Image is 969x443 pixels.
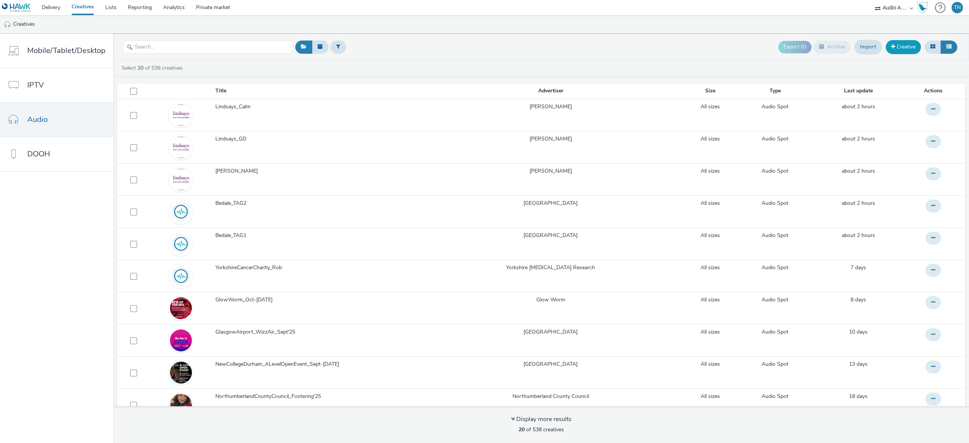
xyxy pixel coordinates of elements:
[170,394,192,416] img: 5a667bbb-3058-41f5-862c-8b43b5e978c4.png
[215,360,342,368] span: NewCollegeDurham_ALevelOpenEvent_Sept-[DATE]
[842,135,875,142] span: about 2 hours
[519,426,525,433] strong: 20
[762,393,788,400] a: Audio Spot
[523,232,578,239] a: [GEOGRAPHIC_DATA]
[701,167,720,175] a: All sizes
[762,167,788,175] a: Audio Spot
[215,264,418,275] a: YorkshireCancerCharity_Rob
[842,232,875,239] a: 9 October 2025, 17:36
[701,264,720,271] a: All sizes
[170,329,192,351] img: d572484d-eef7-449c-a08c-7eda7cf3b47d.gif
[762,135,788,143] a: Audio Spot
[530,103,572,111] a: [PERSON_NAME]
[925,41,941,53] button: Grid
[842,135,875,143] a: 9 October 2025, 18:24
[917,2,928,14] img: Hawk Academy
[215,135,418,147] a: Lindsays_GD
[762,296,788,304] a: Audio Spot
[4,21,11,28] img: audio
[215,393,418,404] a: NorthumberlandCountyCouncil_Fostering'25
[941,41,957,53] button: Table
[849,360,868,368] a: 26 September 2025, 18:07
[886,40,921,54] a: Creative
[215,167,261,175] span: [PERSON_NAME]
[842,232,875,239] span: about 2 hours
[849,393,868,400] a: 21 September 2025, 23:58
[851,264,866,271] span: 7 days
[170,297,192,319] img: 1c13c793-cf80-4cf8-afe9-fbd5fd0b20c3.jpg
[701,135,720,143] a: All sizes
[904,83,965,99] th: Actions
[842,200,875,207] a: 9 October 2025, 17:37
[917,2,931,14] a: Hawk Academy
[215,103,254,111] span: Lindsays_Calm
[536,296,565,304] a: Glow Worm
[2,3,31,12] img: undefined Logo
[123,41,293,54] input: Search...
[215,232,249,239] span: Bedale_TAG1
[215,103,418,114] a: Lindsays_Calm
[27,80,44,90] span: IPTV
[511,415,572,424] div: Display more results
[851,264,866,271] a: 2 October 2025, 17:55
[170,201,192,223] img: audio.svg
[842,167,875,175] a: 9 October 2025, 18:24
[842,103,875,111] a: 9 October 2025, 18:24
[849,328,868,336] a: 29 September 2025, 13:38
[215,167,418,179] a: [PERSON_NAME]
[215,296,418,307] a: GlowWorm_Oct-[DATE]
[513,393,589,400] a: Northumberland County Council
[523,328,578,336] a: [GEOGRAPHIC_DATA]
[215,264,285,271] span: YorkshireCancerCharity_Rob
[121,64,186,72] a: Select of 538 creatives
[851,296,866,303] span: 8 days
[762,200,788,207] a: Audio Spot
[954,2,961,13] div: TN
[842,103,875,110] span: about 2 hours
[849,393,868,400] span: 18 days
[27,148,50,159] span: DOOH
[523,200,578,207] a: [GEOGRAPHIC_DATA]
[701,328,720,336] a: All sizes
[762,264,788,271] a: Audio Spot
[842,200,875,207] span: about 2 hours
[215,393,324,400] span: NorthumberlandCountyCouncil_Fostering'25
[813,41,851,53] button: Archive
[418,83,683,99] th: Advertiser
[215,328,298,336] span: GlasgowAirport_WizzAir_Sept'25
[849,328,868,335] span: 10 days
[738,83,813,99] th: Type
[506,264,595,271] a: Yorkshire [MEDICAL_DATA] Research
[778,41,812,53] button: Export ID
[813,83,905,99] th: Last update
[170,136,192,158] img: ac35b6bd-ffb6-474b-830d-e455b310c3e4.gif
[851,296,866,304] a: 1 October 2025, 15:52
[170,233,192,255] img: audio.svg
[701,360,720,368] a: All sizes
[530,167,572,175] a: [PERSON_NAME]
[701,103,720,111] a: All sizes
[701,393,720,400] a: All sizes
[701,232,720,239] a: All sizes
[170,168,192,190] img: 7eed8302-49f4-4135-af71-ddd8ffe97d82.gif
[523,360,578,368] a: [GEOGRAPHIC_DATA]
[762,103,788,111] a: Audio Spot
[215,135,249,143] span: Lindsays_GD
[701,296,720,304] a: All sizes
[683,83,738,99] th: Size
[701,200,720,207] a: All sizes
[215,200,418,211] a: Bedale_TAG2
[137,64,143,72] strong: 20
[170,362,192,384] img: d64c36c2-803d-4028-9056-8cec85deda11.jpg
[215,360,418,372] a: NewCollegeDurham_ALevelOpenEvent_Sept-[DATE]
